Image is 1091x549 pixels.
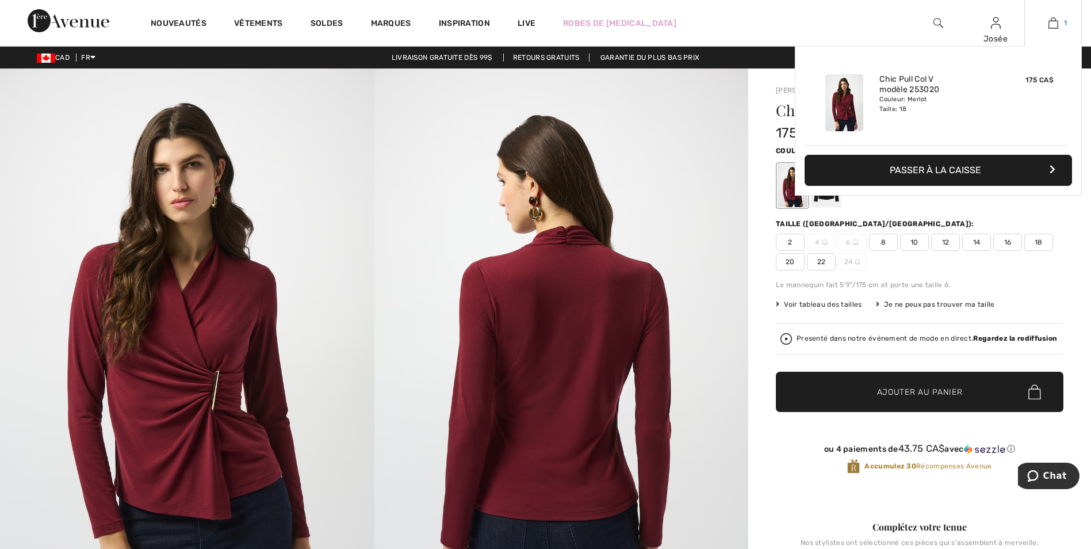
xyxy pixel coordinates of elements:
[503,54,589,62] a: Retours gratuits
[1028,384,1041,399] img: Bag.svg
[847,459,860,474] img: Récompenses Avenue
[81,54,95,62] span: FR
[776,372,1063,412] button: Ajouter au panier
[1025,76,1054,84] span: 175 CA$
[864,461,992,471] span: Récompenses Avenue
[780,333,792,345] img: Regardez la rediffusion
[864,462,916,470] strong: Accumulez 30
[371,18,411,30] a: Marques
[973,334,1057,342] strong: Regardez la rediffusion
[518,17,535,29] a: Live
[776,443,1063,455] div: ou 4 paiements de avec
[776,147,813,155] span: Couleur:
[879,74,993,95] a: Chic Pull Col V modèle 253020
[877,386,963,398] span: Ajouter au panier
[28,9,109,32] img: 1ère Avenue
[37,54,74,62] span: CAD
[382,54,502,62] a: Livraison gratuite dès 99$
[991,16,1001,30] img: Mes infos
[879,95,993,113] div: Couleur: Merlot Taille: 18
[776,103,1016,118] h1: Chic pull col v Modèle 253020
[797,335,1057,342] div: Presenté dans notre événement de mode en direct.
[776,219,977,229] div: Taille ([GEOGRAPHIC_DATA]/[GEOGRAPHIC_DATA]):
[37,54,55,63] img: Canadian Dollar
[311,18,343,30] a: Soldes
[991,17,1001,28] a: Se connecter
[776,520,1063,534] div: Complétez votre tenue
[898,443,945,454] span: 43.75 CA$
[776,299,862,310] span: Voir tableau des tailles
[439,18,490,30] span: Inspiration
[563,17,676,29] a: Robes de [MEDICAL_DATA]
[964,444,1005,455] img: Sezzle
[776,253,805,270] span: 20
[855,259,860,265] img: ring-m.svg
[1064,18,1067,28] span: 1
[807,253,836,270] span: 22
[1018,463,1079,491] iframe: Ouvre un widget dans lequel vous pouvez chatter avec l’un de nos agents
[776,86,833,94] a: [PERSON_NAME]
[876,299,995,310] div: Je ne peux pas trouver ma taille
[776,234,805,251] span: 2
[1025,16,1081,30] a: 1
[591,54,709,62] a: Garantie du plus bas prix
[933,16,943,30] img: recherche
[776,125,828,141] span: 175 CA$
[838,253,867,270] span: 24
[776,280,1063,290] div: Le mannequin fait 5'9"/175 cm et porte une taille 6.
[234,18,283,30] a: Vêtements
[778,164,807,207] div: Merlot
[967,33,1024,45] div: Josée
[825,74,863,131] img: Chic Pull Col V modèle 253020
[1048,16,1058,30] img: Mon panier
[776,443,1063,459] div: ou 4 paiements de43.75 CA$avecSezzle Cliquez pour en savoir plus sur Sezzle
[805,155,1072,186] button: Passer à la caisse
[151,18,206,30] a: Nouveautés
